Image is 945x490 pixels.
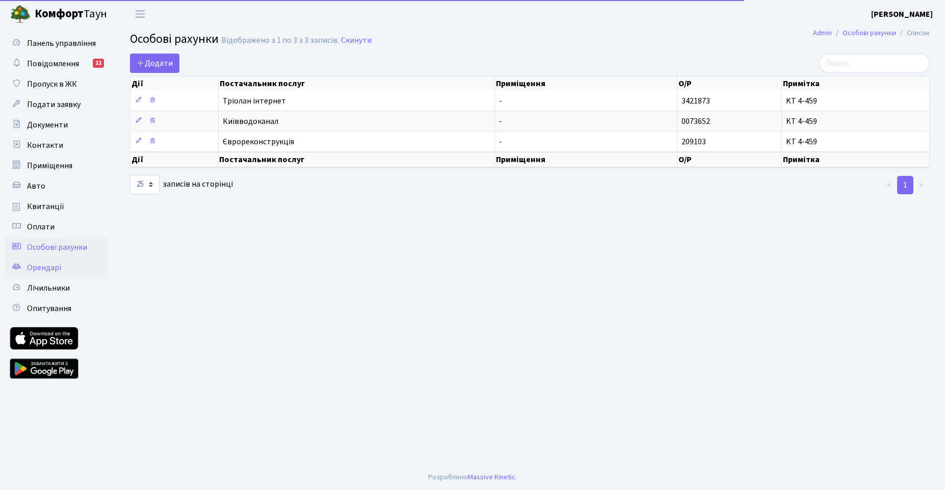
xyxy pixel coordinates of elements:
[130,175,160,194] select: записів на сторінці
[130,76,219,91] th: Дії
[5,298,107,319] a: Опитування
[5,115,107,135] a: Документи
[5,94,107,115] a: Подати заявку
[130,30,219,48] span: Особові рахунки
[27,58,79,69] span: Повідомлення
[130,152,218,167] th: Дії
[221,36,339,45] div: Відображено з 1 по 3 з 3 записів.
[786,116,817,127] span: KT 4-459
[27,160,72,171] span: Приміщення
[681,116,710,127] span: 0073652
[5,278,107,298] a: Лічильники
[896,28,930,39] li: Список
[499,138,673,146] span: -
[782,152,930,167] th: Примітка
[27,99,81,110] span: Подати заявку
[27,262,61,273] span: Орендарі
[27,140,63,151] span: Контакти
[27,282,70,294] span: Лічильники
[5,257,107,278] a: Орендарі
[223,138,491,146] span: Єврореконструкція
[813,28,832,38] a: Admin
[843,28,896,38] a: Особові рахунки
[786,95,817,107] span: KT 4-459
[798,22,945,44] nav: breadcrumb
[35,6,107,23] span: Таун
[499,117,673,125] span: -
[130,175,233,194] label: записів на сторінці
[35,6,84,22] b: Комфорт
[5,237,107,257] a: Особові рахунки
[223,117,491,125] span: Київводоканал
[428,472,517,483] div: Розроблено .
[677,152,782,167] th: О/Р
[468,472,515,482] a: Massive Kinetic
[93,59,104,68] div: 11
[219,76,495,91] th: Постачальник послуг
[782,76,930,91] th: Примітка
[130,54,179,73] a: Додати
[5,196,107,217] a: Квитанції
[341,36,372,45] a: Скинути
[786,136,817,147] span: KT 4-459
[5,54,107,74] a: Повідомлення11
[218,152,495,167] th: Постачальник послуг
[137,58,173,69] span: Додати
[495,152,677,167] th: Приміщення
[27,201,64,212] span: Квитанції
[495,76,677,91] th: Приміщення
[27,180,45,192] span: Авто
[27,38,96,49] span: Панель управління
[10,4,31,24] img: logo.png
[5,135,107,156] a: Контакти
[127,6,153,22] button: Переключити навігацію
[677,76,782,91] th: О/Р
[27,221,55,233] span: Оплати
[27,119,68,131] span: Документи
[223,97,491,105] span: Тріолан інтернет
[5,217,107,237] a: Оплати
[27,242,87,253] span: Особові рахунки
[681,136,706,147] span: 209103
[27,79,77,90] span: Пропуск в ЖК
[499,97,673,105] span: -
[871,8,933,20] a: [PERSON_NAME]
[27,303,71,314] span: Опитування
[871,9,933,20] b: [PERSON_NAME]
[681,95,710,107] span: 3421873
[5,33,107,54] a: Панель управління
[897,176,913,194] a: 1
[5,74,107,94] a: Пропуск в ЖК
[5,176,107,196] a: Авто
[5,156,107,176] a: Приміщення
[819,54,930,73] input: Пошук...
